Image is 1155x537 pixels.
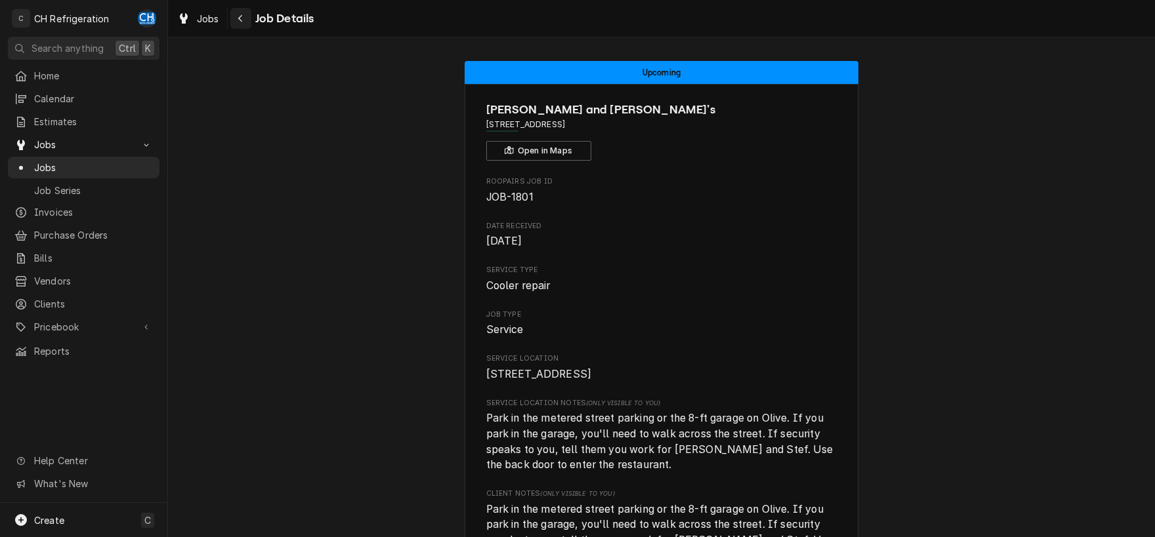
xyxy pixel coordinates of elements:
a: Estimates [8,111,159,132]
span: [DATE] [486,235,522,247]
span: Address [486,119,837,130]
span: Client Notes [486,488,837,499]
span: Job Type [486,309,837,320]
a: Vendors [8,270,159,292]
button: Search anythingCtrlK [8,37,159,60]
span: Upcoming [642,68,681,77]
a: Clients [8,293,159,315]
a: Jobs [172,8,224,30]
span: Jobs [197,12,219,26]
span: Date Received [486,233,837,249]
span: Roopairs Job ID [486,176,837,187]
a: Go to Jobs [8,134,159,155]
button: Open in Maps [486,141,591,161]
div: Chris Hiraga's Avatar [138,9,156,28]
span: Search anything [31,41,104,55]
span: Job Details [251,10,314,28]
span: [STREET_ADDRESS] [486,368,592,380]
span: Job Type [486,322,837,338]
span: Invoices [34,205,153,219]
span: Jobs [34,138,133,151]
div: [object Object] [486,398,837,473]
span: Service Location [486,353,837,364]
button: Navigate back [230,8,251,29]
a: Go to Pricebook [8,316,159,338]
div: Job Type [486,309,837,338]
span: Pricebook [34,320,133,334]
span: Park in the metered street parking or the 8-ft garage on Olive. If you park in the garage, you'll... [486,412,836,471]
span: Bills [34,251,153,265]
a: Bills [8,247,159,269]
span: Roopairs Job ID [486,189,837,205]
span: Name [486,101,837,119]
span: Vendors [34,274,153,288]
a: Home [8,65,159,87]
span: Service Type [486,278,837,294]
span: Home [34,69,153,83]
div: Roopairs Job ID [486,176,837,205]
span: Date Received [486,221,837,231]
span: Service [486,323,524,336]
span: Calendar [34,92,153,106]
div: Service Type [486,265,837,293]
div: Client Information [486,101,837,161]
span: Service Location [486,367,837,382]
span: [object Object] [486,410,837,473]
a: Reports [8,340,159,362]
div: CH Refrigeration [34,12,110,26]
span: Ctrl [119,41,136,55]
span: Job Series [34,184,153,197]
span: (Only Visible to You) [540,490,614,497]
a: Go to Help Center [8,450,159,471]
div: Date Received [486,221,837,249]
span: JOB-1801 [486,191,534,203]
div: CH [138,9,156,28]
a: Invoices [8,201,159,223]
span: Service Location Notes [486,398,837,408]
span: What's New [34,477,152,490]
span: (Only Visible to You) [586,399,660,407]
span: K [145,41,151,55]
span: Reports [34,344,153,358]
a: Calendar [8,88,159,109]
span: Estimates [34,115,153,129]
div: Status [465,61,858,84]
span: Service Type [486,265,837,275]
span: Help Center [34,454,152,467]
span: Create [34,515,64,526]
a: Jobs [8,157,159,178]
a: Purchase Orders [8,224,159,246]
div: Service Location [486,353,837,382]
span: Clients [34,297,153,311]
div: C [12,9,30,28]
span: C [144,513,151,527]
span: Cooler repair [486,279,551,292]
span: Jobs [34,161,153,174]
a: Job Series [8,180,159,201]
span: Purchase Orders [34,228,153,242]
a: Go to What's New [8,473,159,494]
